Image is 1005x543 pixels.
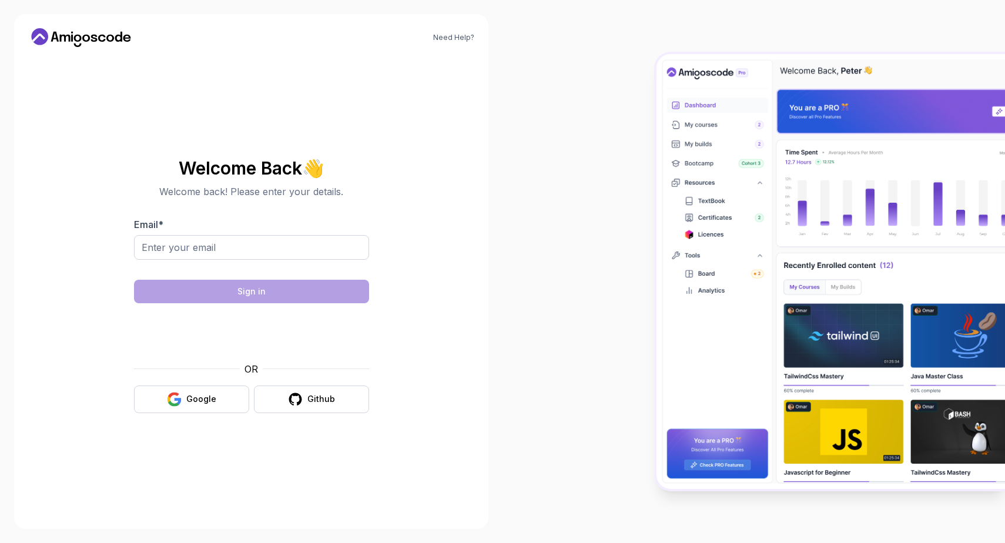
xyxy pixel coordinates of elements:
[134,235,369,260] input: Enter your email
[244,362,258,376] p: OR
[656,54,1005,488] img: Amigoscode Dashboard
[134,185,369,199] p: Welcome back! Please enter your details.
[237,286,266,297] div: Sign in
[186,393,216,405] div: Google
[134,219,163,230] label: Email *
[134,386,249,413] button: Google
[134,280,369,303] button: Sign in
[134,159,369,177] h2: Welcome Back
[163,310,340,355] iframe: Widget containing checkbox for hCaptcha security challenge
[307,393,335,405] div: Github
[28,28,134,47] a: Home link
[300,156,326,180] span: 👋
[433,33,474,42] a: Need Help?
[254,386,369,413] button: Github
